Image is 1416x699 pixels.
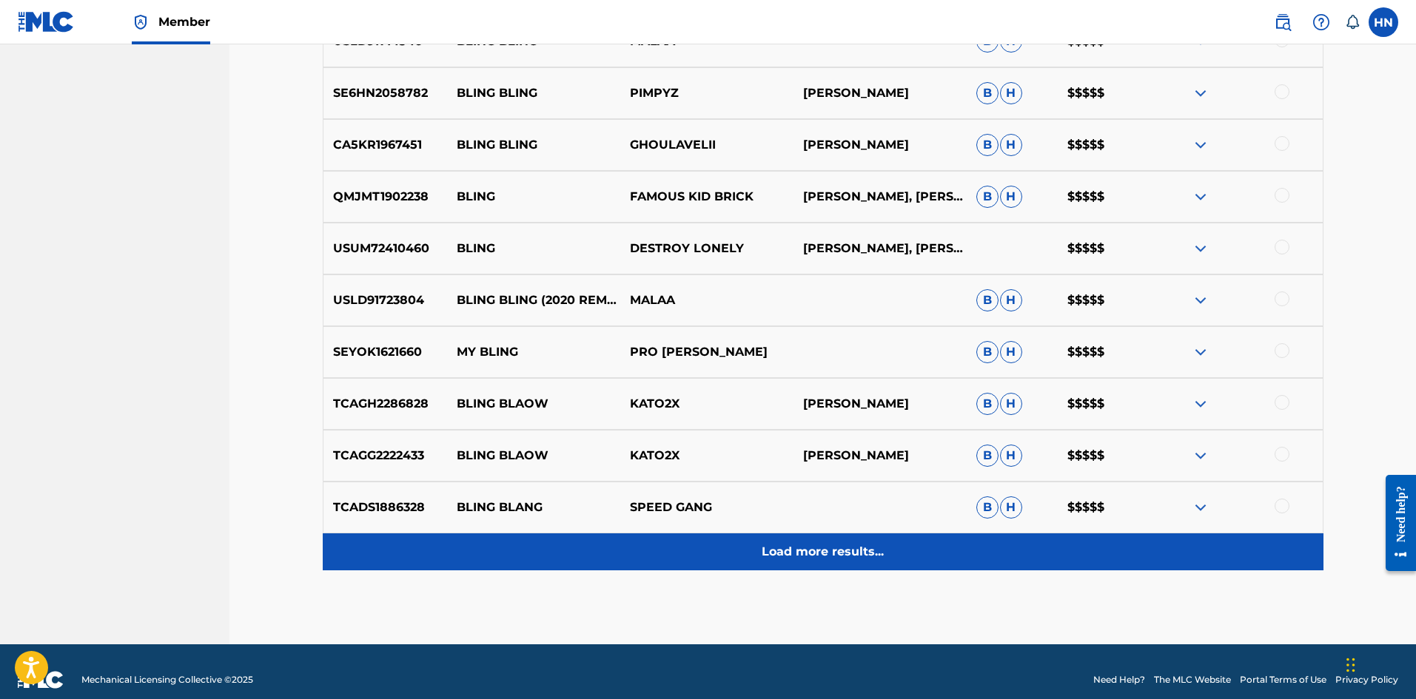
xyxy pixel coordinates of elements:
p: Load more results... [762,543,884,561]
p: SEYOK1621660 [323,343,448,361]
p: [PERSON_NAME] [793,136,967,154]
p: TCAGH2286828 [323,395,448,413]
img: expand [1192,240,1209,257]
p: $$$$$ [1058,447,1150,465]
img: expand [1192,343,1209,361]
iframe: Chat Widget [1342,628,1416,699]
p: $$$$$ [1058,188,1150,206]
p: $$$$$ [1058,136,1150,154]
p: $$$$$ [1058,291,1150,309]
p: [PERSON_NAME] [793,84,967,102]
a: Public Search [1268,7,1298,37]
div: Drag [1346,643,1355,687]
span: Mechanical Licensing Collective © 2025 [81,673,253,686]
p: PIMPYZ [620,84,793,102]
p: SPEED GANG [620,499,793,516]
span: H [1000,82,1022,104]
p: [PERSON_NAME], [PERSON_NAME] [793,188,967,206]
img: expand [1192,395,1209,413]
div: Help [1306,7,1336,37]
p: KATO2X [620,447,793,465]
p: BLING BLING [447,136,620,154]
span: B [976,134,999,156]
p: BLING BLING (2020 REMIX) [447,291,620,309]
p: BLING BLAOW [447,395,620,413]
img: MLC Logo [18,11,75,33]
span: B [976,289,999,311]
p: GHOULAVELII [620,136,793,154]
span: B [976,445,999,467]
p: USUM72410460 [323,240,448,257]
img: expand [1192,136,1209,154]
p: BLING BLING [447,84,620,102]
p: QMJMT1902238 [323,188,448,206]
p: KATO2X [620,395,793,413]
span: B [976,82,999,104]
p: $$$$$ [1058,395,1150,413]
p: [PERSON_NAME], [PERSON_NAME] [PERSON_NAME], JALAN [PERSON_NAME] [793,240,967,257]
p: FAMOUS KID BRICK [620,188,793,206]
p: BLING [447,188,620,206]
span: B [976,186,999,208]
span: H [1000,341,1022,363]
span: B [976,496,999,519]
img: expand [1192,499,1209,516]
a: Need Help? [1093,673,1145,686]
img: Top Rightsholder [132,13,150,31]
span: H [1000,289,1022,311]
p: [PERSON_NAME] [793,395,967,413]
a: Portal Terms of Use [1240,673,1326,686]
span: H [1000,496,1022,519]
span: B [976,341,999,363]
img: search [1274,13,1292,31]
p: $$$$$ [1058,343,1150,361]
img: expand [1192,291,1209,309]
p: BLING BLAOW [447,447,620,465]
p: USLD91723804 [323,291,448,309]
div: Notifications [1345,15,1360,30]
p: [PERSON_NAME] [793,447,967,465]
span: Member [158,13,210,30]
a: Privacy Policy [1335,673,1398,686]
span: H [1000,134,1022,156]
span: B [976,393,999,415]
p: $$$$$ [1058,499,1150,516]
p: TCADS1886328 [323,499,448,516]
p: BLING [447,240,620,257]
p: BLING BLANG [447,499,620,516]
p: MY BLING [447,343,620,361]
p: DESTROY LONELY [620,240,793,257]
iframe: Resource Center [1375,464,1416,583]
p: PRO [PERSON_NAME] [620,343,793,361]
p: $$$$$ [1058,84,1150,102]
p: CA5KR1967451 [323,136,448,154]
img: expand [1192,447,1209,465]
img: help [1312,13,1330,31]
img: expand [1192,188,1209,206]
span: H [1000,393,1022,415]
span: H [1000,445,1022,467]
p: MALAA [620,291,793,309]
p: $$$$$ [1058,240,1150,257]
img: logo [18,671,64,689]
span: H [1000,186,1022,208]
p: SE6HN2058782 [323,84,448,102]
img: expand [1192,84,1209,102]
p: TCAGG2222433 [323,447,448,465]
a: The MLC Website [1154,673,1231,686]
div: User Menu [1369,7,1398,37]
